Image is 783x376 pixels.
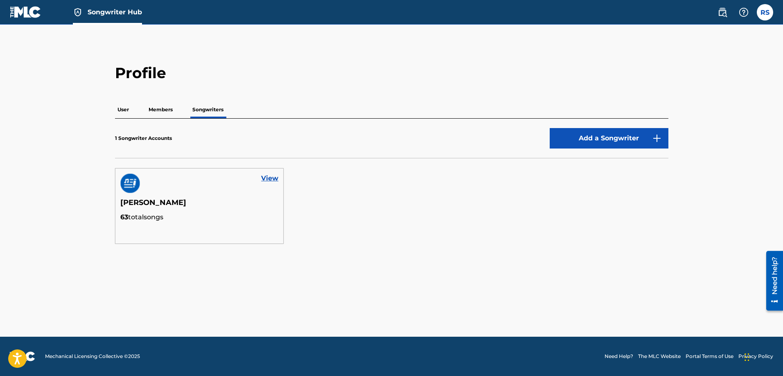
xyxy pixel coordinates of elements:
iframe: Resource Center [760,248,783,314]
p: Songwriters [190,101,226,118]
div: Drag [745,345,749,369]
h2: Profile [115,64,668,82]
img: account [120,173,140,193]
div: User Menu [757,4,773,20]
img: 9d2ae6d4665cec9f34b9.svg [652,133,662,143]
a: Public Search [714,4,731,20]
div: Help [736,4,752,20]
h5: [PERSON_NAME] [120,198,279,212]
a: Need Help? [605,353,633,360]
span: Songwriter Hub [88,7,142,17]
span: Mechanical Licensing Collective © 2025 [45,353,140,360]
span: 63 [120,213,128,221]
button: Add a Songwriter [550,128,668,149]
p: User [115,101,131,118]
p: 1 Songwriter Accounts [115,135,172,142]
img: MLC Logo [10,6,41,18]
p: Members [146,101,175,118]
img: help [739,7,749,17]
img: search [718,7,727,17]
a: View [261,173,278,183]
a: The MLC Website [638,353,681,360]
a: Portal Terms of Use [686,353,733,360]
img: Top Rightsholder [73,7,83,17]
a: Privacy Policy [738,353,773,360]
img: logo [10,351,35,361]
p: total songs [120,212,279,222]
iframe: Chat Widget [742,337,783,376]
